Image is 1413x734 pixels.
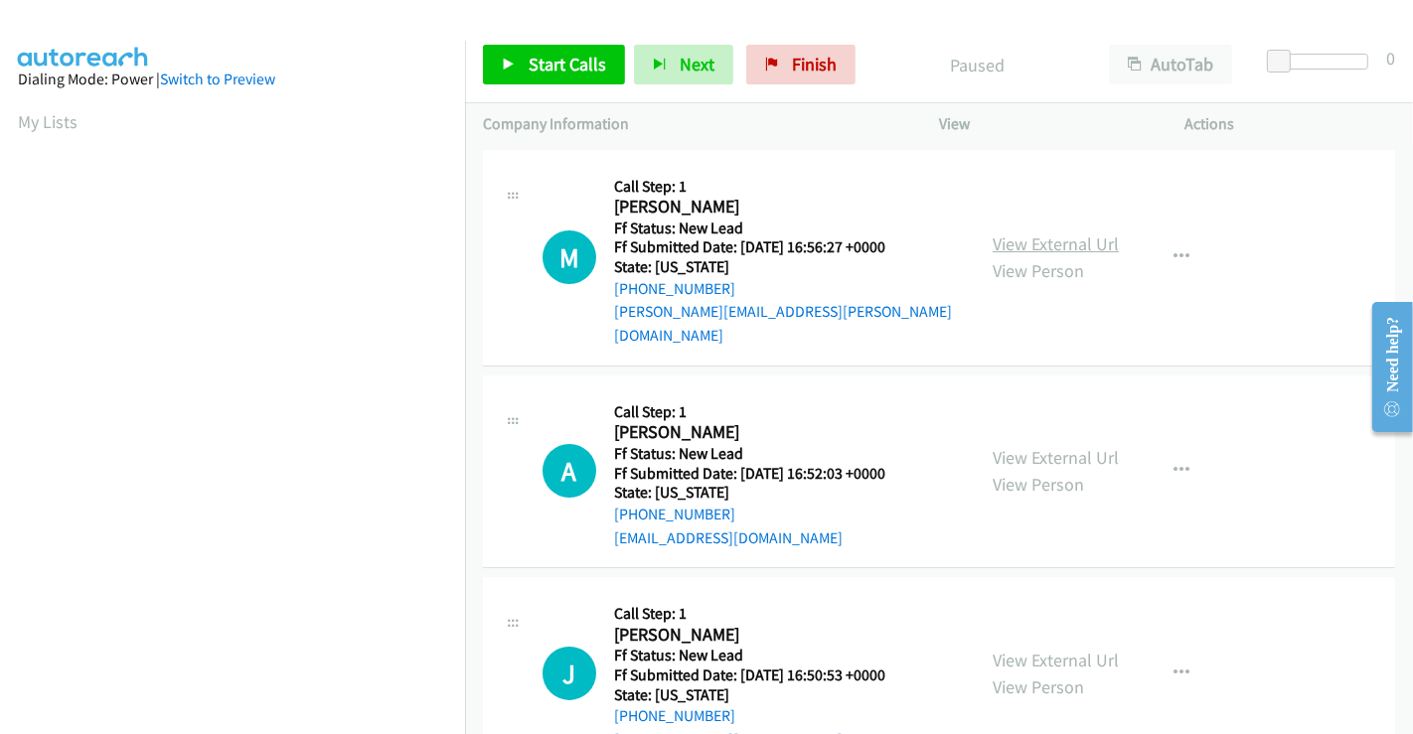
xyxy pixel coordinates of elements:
h2: [PERSON_NAME] [614,624,910,647]
p: Company Information [483,112,903,136]
h5: State: [US_STATE] [614,685,910,705]
span: Next [680,53,714,75]
button: Next [634,45,733,84]
p: Paused [882,52,1073,78]
p: View [939,112,1150,136]
h5: Ff Submitted Date: [DATE] 16:56:27 +0000 [614,237,957,257]
a: View External Url [993,649,1119,671]
a: Switch to Preview [160,70,275,88]
p: Actions [1185,112,1396,136]
a: View Person [993,473,1084,496]
h5: Call Step: 1 [614,177,957,197]
h5: Ff Status: New Lead [614,444,910,464]
a: [EMAIL_ADDRESS][DOMAIN_NAME] [614,528,843,547]
h5: Call Step: 1 [614,402,910,422]
h1: J [543,647,596,700]
div: Dialing Mode: Power | [18,68,447,91]
h5: State: [US_STATE] [614,483,910,503]
a: View Person [993,675,1084,698]
h1: A [543,444,596,498]
div: Delay between calls (in seconds) [1277,54,1368,70]
iframe: Resource Center [1356,288,1413,446]
a: [PHONE_NUMBER] [614,505,735,523]
a: My Lists [18,110,78,133]
span: Start Calls [529,53,606,75]
h5: State: [US_STATE] [614,257,957,277]
h1: M [543,230,596,284]
h2: [PERSON_NAME] [614,196,910,219]
a: Start Calls [483,45,625,84]
div: The call is yet to be attempted [543,444,596,498]
h5: Ff Submitted Date: [DATE] 16:50:53 +0000 [614,665,910,685]
h5: Call Step: 1 [614,604,910,624]
a: View Person [993,259,1084,282]
button: AutoTab [1109,45,1232,84]
h5: Ff Status: New Lead [614,219,957,238]
a: View External Url [993,232,1119,255]
h5: Ff Status: New Lead [614,646,910,665]
a: [PERSON_NAME][EMAIL_ADDRESS][PERSON_NAME][DOMAIN_NAME] [614,302,952,345]
div: The call is yet to be attempted [543,230,596,284]
h5: Ff Submitted Date: [DATE] 16:52:03 +0000 [614,464,910,484]
div: 0 [1386,45,1395,72]
a: [PHONE_NUMBER] [614,706,735,725]
h2: [PERSON_NAME] [614,421,910,444]
a: View External Url [993,446,1119,469]
a: [PHONE_NUMBER] [614,279,735,298]
a: Finish [746,45,856,84]
span: Finish [792,53,837,75]
div: The call is yet to be attempted [543,647,596,700]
